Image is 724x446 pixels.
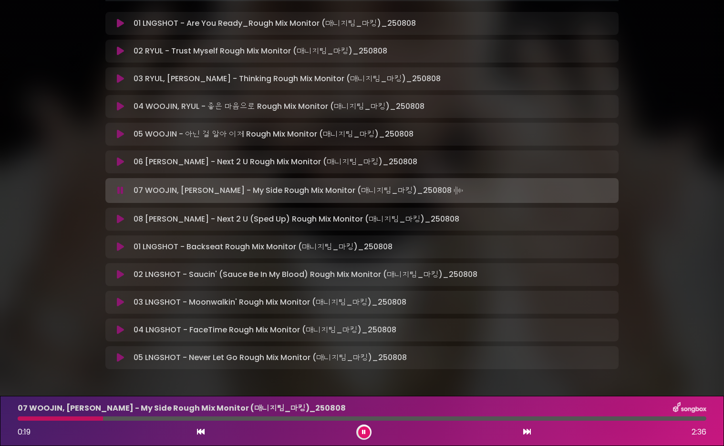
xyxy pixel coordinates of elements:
[134,324,396,336] p: 04 LNGSHOT - FaceTime Rough Mix Monitor (매니지팀_마킹)_250808
[134,101,424,112] p: 04 WOOJIN, RYUL - 좋은 마음으로 Rough Mix Monitor (매니지팀_마킹)_250808
[134,352,407,363] p: 05 LNGSHOT - Never Let Go Rough Mix Monitor (매니지팀_마킹)_250808
[134,156,417,168] p: 06 [PERSON_NAME] - Next 2 U Rough Mix Monitor (매니지팀_마킹)_250808
[134,213,459,225] p: 08 [PERSON_NAME] - Next 2 U (Sped Up) Rough Mix Monitor (매니지팀_마킹)_250808
[134,73,441,85] p: 03 RYUL, [PERSON_NAME] - Thinking Rough Mix Monitor (매니지팀_마킹)_250808
[134,128,414,140] p: 05 WOOJIN - 아닌 걸 알아 이제 Rough Mix Monitor (매니지팀_마킹)_250808
[673,402,706,414] img: songbox-logo-white.png
[452,184,465,197] img: waveform4.gif
[134,45,387,57] p: 02 RYUL - Trust Myself Rough Mix Monitor (매니지팀_마킹)_250808
[134,18,416,29] p: 01 LNGSHOT - Are You Ready_Rough Mix Monitor (매니지팀_마킹)_250808
[134,241,393,253] p: 01 LNGSHOT - Backseat Rough Mix Monitor (매니지팀_마킹)_250808
[134,269,477,280] p: 02 LNGSHOT - Saucin' (Sauce Be In My Blood) Rough Mix Monitor (매니지팀_마킹)_250808
[134,184,465,197] p: 07 WOOJIN, [PERSON_NAME] - My Side Rough Mix Monitor (매니지팀_마킹)_250808
[18,403,346,414] p: 07 WOOJIN, [PERSON_NAME] - My Side Rough Mix Monitor (매니지팀_마킹)_250808
[134,297,406,308] p: 03 LNGSHOT - Moonwalkin' Rough Mix Monitor (매니지팀_마킹)_250808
